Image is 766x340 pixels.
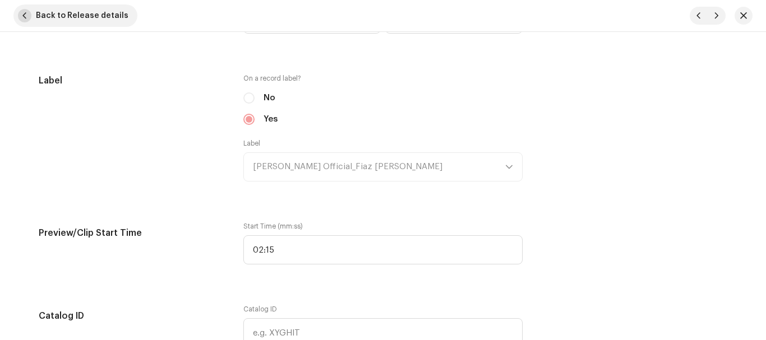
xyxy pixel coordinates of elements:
h5: Preview/Clip Start Time [39,222,225,244]
label: Yes [264,113,278,125]
label: Start Time (mm:ss) [243,222,523,231]
label: Catalog ID [243,305,277,314]
h5: Catalog ID [39,305,225,327]
label: No [264,92,275,104]
input: 00:15 [243,235,523,264]
label: On a record label? [243,74,523,83]
label: Label [243,139,262,148]
h5: Label [39,74,225,87]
